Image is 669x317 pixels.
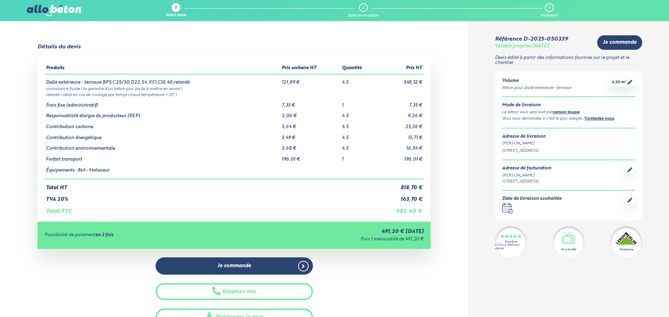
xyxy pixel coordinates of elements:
div: Partenaire [619,247,633,252]
td: Total HT [45,179,377,191]
td: 1 [341,97,377,108]
div: Vu à la télé [561,247,576,252]
td: consistance fluide ( la garantie d’un béton plus facile à mettre en œuvre ) [45,85,424,91]
a: camion toupie [553,110,580,114]
a: Je commande [597,35,642,50]
td: 25,36 € [377,119,424,130]
td: Forfait transport [45,151,280,162]
div: Détails du devis [37,44,81,50]
div: Votre devis [165,13,186,18]
div: Le béton vous sera livré par [502,109,635,116]
td: 15,71 € [377,130,424,141]
td: Responsabilité élargie du producteur (REP) [45,108,280,119]
img: allobéton [27,5,81,16]
div: Béton pour Dalle extérieure - terrasse [502,85,571,91]
td: 9,26 € [377,108,424,119]
td: 4.5 [341,140,377,151]
a: 1 Votre devis [165,3,186,18]
td: 196,01 € [280,151,341,162]
div: [STREET_ADDRESS] [502,179,551,185]
div: Date de livraison [348,13,379,18]
td: 163,70 € [377,191,424,203]
div: 1 [175,6,176,11]
td: 5,64 € [280,119,341,130]
span: Je commande [603,40,636,46]
div: [PERSON_NAME] [502,140,635,146]
td: retardé ( idéal en cas de coulage par temps chaud température > 25° ) [45,91,424,97]
td: 2,06 € [280,108,341,119]
td: 196,01 € [377,151,424,162]
td: 3,49 € [280,130,341,141]
th: Produits [45,63,280,74]
th: Prix unitaire HT [280,63,341,74]
div: [PERSON_NAME] [502,173,551,179]
div: Valable jusqu'au [DATE] [495,44,549,49]
td: 1 [341,151,377,162]
td: Équipements : 8x4 - Malaxeur [45,162,280,179]
div: 3 [548,6,550,10]
div: Puis 1 mensualité de 491,20 € [243,237,424,242]
td: Frais fixe (administratif) [45,97,280,108]
td: Dalle extérieure - terrasse BPS C25/30,D22,S4,XF1,Cl0,40,retardé [45,74,280,85]
div: 491,20 € [DATE] [243,229,424,235]
td: 4.5 [341,130,377,141]
td: 4.5 [341,119,377,130]
td: 121,89 € [280,74,341,85]
div: Vous vous demandez si c’est le plus adapté ? . [502,116,635,122]
td: Total TTC [45,203,377,215]
td: 4.5 [341,108,377,119]
div: 4.7/5 sur 2300 avis clients [495,244,527,250]
div: [STREET_ADDRESS] [502,148,635,154]
div: Référence D-2025-050339 [495,36,568,42]
td: 818,70 € [377,179,424,191]
td: Contribution carbone [45,119,280,130]
td: 4.5 [341,74,377,85]
td: 982,40 € [377,203,424,215]
a: 2 Date de livraison [348,3,379,18]
td: 3,68 € [280,140,341,151]
div: Adresse de facturation [502,166,551,171]
div: Mode de livraison [502,103,635,108]
div: Paiement [540,13,558,18]
td: 7,35 € [377,97,424,108]
th: Quantité [341,63,377,74]
span: Je commande [217,263,251,269]
td: TVA 20% [45,191,377,203]
div: Excellent [505,240,517,244]
a: Contactez-nous [585,117,614,121]
td: Contribution énergétique [45,130,280,141]
button: Rappelez-moi [156,283,313,300]
a: 3 Paiement [540,3,558,18]
strong: en 2 fois [95,233,114,237]
th: Prix HT [377,63,424,74]
div: Volume [502,78,571,84]
p: Devis édité à partir des informations fournies sur le projet et le chantier [495,55,642,66]
td: 16,54 € [377,140,424,151]
a: Je commande [156,257,313,275]
div: 2 [362,6,364,10]
div: Date de livraison souhaitée [502,196,562,202]
td: 548,52 € [377,74,424,85]
td: Contribution environnementale [45,140,280,151]
div: Adresse de livraison [502,134,635,139]
div: Possibilité de paiement [45,233,243,238]
td: 7,35 € [280,97,341,108]
iframe: Help widget launcher [606,289,661,309]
